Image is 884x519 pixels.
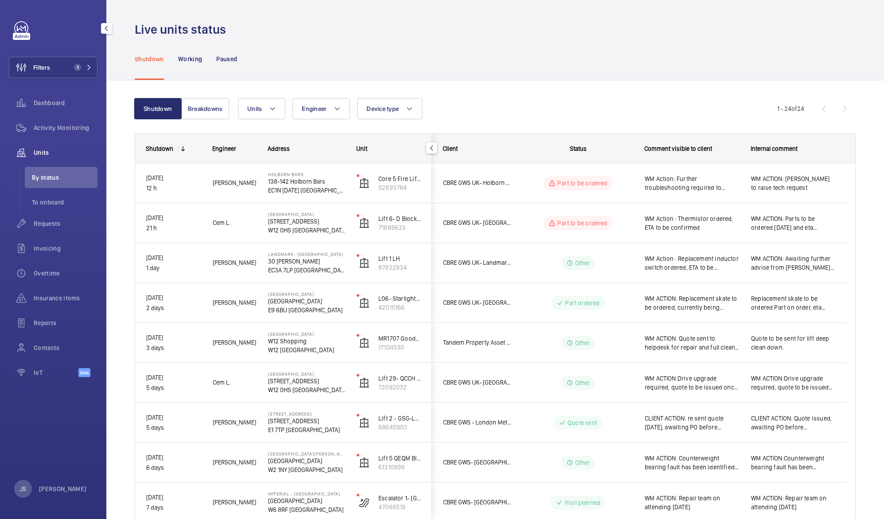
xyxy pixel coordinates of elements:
[443,145,458,152] span: Client
[443,457,511,468] span: CBRE GWS- [GEOGRAPHIC_DATA] ([GEOGRAPHIC_DATA][PERSON_NAME])
[378,454,421,463] p: Lift 5 QEQM Block
[213,417,257,428] span: [PERSON_NAME]
[146,263,201,273] p: 1 day
[378,503,421,511] p: 47068519
[359,377,370,388] img: elevator.svg
[135,163,432,203] div: Press SPACE to select this row.
[34,294,97,303] span: Insurance items
[378,463,421,472] p: 61310899
[443,338,511,348] span: Tandem Property Asset Management
[247,105,262,112] span: Units
[751,374,835,392] span: WM ACTION:Drive upgrade required, quote to be issued once costs have been sourced.
[213,457,257,468] span: [PERSON_NAME]
[268,411,345,417] p: [STREET_ADDRESS]
[268,145,290,152] span: Address
[74,64,81,71] span: 1
[146,492,201,503] p: [DATE]
[645,374,740,392] span: WM ACTION:Drive upgrade required, quote to be issued once costs have been sourced.
[575,259,590,267] p: Other
[751,145,798,152] span: Internal comment
[268,266,345,275] p: EC3A 7LP [GEOGRAPHIC_DATA]
[268,371,345,377] p: [GEOGRAPHIC_DATA]
[357,98,422,119] button: Device type
[751,294,835,312] span: Replacement skate to be ordered Part on order, eta 21.08
[751,454,835,472] span: WM ACTION:Counterweight bearing fault has been identified. Repair team to attend - ETA TBC.
[575,338,590,347] p: Other
[359,218,370,228] img: elevator.svg
[432,403,846,443] div: Press SPACE to select this row.
[751,414,835,432] span: CLIENT ACTION: Quote issued, awaiting PO before proceeding.
[146,333,201,343] p: [DATE]
[268,257,345,266] p: 30 [PERSON_NAME]
[146,423,201,433] p: 5 days
[268,377,345,385] p: [STREET_ADDRESS]
[751,494,835,511] span: WM ACTION: Repair team on attending [DATE].
[777,106,804,112] span: 1 - 24 24
[146,183,201,193] p: 12 h
[356,145,421,152] div: Unit
[34,244,97,253] span: Invoicing
[791,105,797,112] span: of
[565,299,600,307] p: Part ordered
[34,318,97,327] span: Reports
[378,183,421,192] p: 52893784
[644,145,712,152] span: Comment visible to client
[146,383,201,393] p: 5 days
[443,377,511,388] span: CBRE GWS UK- [GEOGRAPHIC_DATA] ([GEOGRAPHIC_DATA])
[432,443,846,483] div: Press SPACE to select this row.
[443,178,511,188] span: CBRE GWS UK- Holborn Bars
[268,252,345,257] p: Landmark- [GEOGRAPHIC_DATA]
[268,331,345,337] p: [GEOGRAPHIC_DATA]
[268,177,345,186] p: 138-142 Holborn Bars
[135,203,432,243] div: Press SPACE to select this row.
[378,223,421,232] p: 71889633
[146,503,201,513] p: 7 days
[213,377,257,388] span: Cem L.
[378,303,421,312] p: 42015166
[751,214,835,232] span: WM ACTION: Parts to be ordered [DATE] and eta provided.
[268,346,345,354] p: W12 [GEOGRAPHIC_DATA]
[359,298,370,308] img: elevator.svg
[238,98,285,119] button: Units
[645,294,740,312] span: WM ACTION: Replacement skate to be ordered, currently being sourced. WM ACTION: Skate on order, e...
[181,98,229,119] button: Breakdowns
[34,368,78,377] span: IoT
[557,219,607,228] p: Part to be ordered
[216,55,237,63] p: Paused
[432,203,846,243] div: Press SPACE to select this row.
[146,213,201,223] p: [DATE]
[213,497,257,507] span: [PERSON_NAME]
[146,173,201,183] p: [DATE]
[146,343,201,353] p: 3 days
[443,417,511,428] span: CBRE GWS - London Met Uni
[378,343,421,352] p: 17104530
[268,291,345,297] p: [GEOGRAPHIC_DATA]
[268,297,345,306] p: [GEOGRAPHIC_DATA]
[378,494,421,503] p: Escalator 1- [GEOGRAPHIC_DATA] ([GEOGRAPHIC_DATA])
[146,463,201,473] p: 6 days
[432,243,846,283] div: Press SPACE to select this row.
[268,425,345,434] p: E1 7TP [GEOGRAPHIC_DATA]
[135,443,432,483] div: Press SPACE to select this row.
[645,454,740,472] span: WM ACTION: Counterweight bearing fault has been identified. Repair team to attend in overtime - E...
[135,21,231,38] h1: Live units status
[213,258,257,268] span: [PERSON_NAME]
[575,378,590,387] p: Other
[432,163,846,203] div: Press SPACE to select this row.
[135,283,432,323] div: Press SPACE to select this row.
[268,172,345,177] p: Holborn Bars
[359,258,370,268] img: elevator.svg
[570,145,587,152] span: Status
[213,218,257,228] span: Cem L.
[432,283,846,323] div: Press SPACE to select this row.
[268,186,345,195] p: EC1N [DATE] [GEOGRAPHIC_DATA]
[78,368,90,377] span: Beta
[135,403,432,443] div: Press SPACE to select this row.
[366,105,399,112] span: Device type
[751,254,835,272] span: WM ACTION: Awaiting further advise from [PERSON_NAME] ACTION: Chased supplier for eta
[302,105,327,112] span: Engineer
[378,174,421,183] p: Core 5 Fire Lift (Building 2) 6FL
[378,254,421,263] p: Lift 1 LH
[146,413,201,423] p: [DATE]
[268,226,345,235] p: W12 0HS [GEOGRAPHIC_DATA]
